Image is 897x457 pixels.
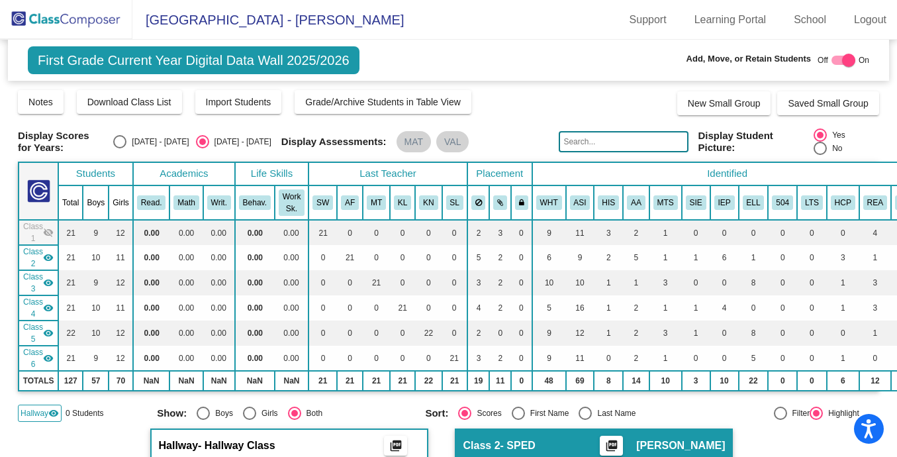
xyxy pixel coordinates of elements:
span: First Grade Current Year Digital Data Wall 2025/2026 [28,46,359,74]
td: NaN [275,371,308,391]
td: 0 [511,321,532,346]
button: LTS [801,195,823,210]
th: Academics [133,162,235,185]
input: Search... [559,131,688,152]
td: 0 [363,220,390,245]
td: Ashleigh Ferguson - SPED [19,245,58,270]
td: 0 [442,295,467,321]
button: MT [367,195,386,210]
td: 0 [308,270,337,295]
td: 12 [109,321,133,346]
td: 0.00 [169,321,203,346]
td: 0 [337,321,363,346]
td: 0 [797,295,827,321]
td: 0.00 [275,245,308,270]
td: TOTALS [19,371,58,391]
td: 0 [337,270,363,295]
td: 12 [109,270,133,295]
button: REA [863,195,887,210]
td: 1 [682,321,710,346]
td: 0.00 [203,245,235,270]
td: Kristin Niketic - EL [19,321,58,346]
button: KL [394,195,411,210]
td: 1 [682,245,710,270]
td: 0 [442,321,467,346]
td: 0.00 [275,270,308,295]
div: [DATE] - [DATE] [209,136,271,148]
td: 0 [363,321,390,346]
span: On [859,54,869,66]
td: 0 [489,321,511,346]
th: Last Teacher [308,162,467,185]
td: 21 [58,346,83,371]
a: School [783,9,837,30]
span: Class 2 [23,246,43,270]
td: 22 [415,371,442,391]
td: 0 [827,220,859,245]
td: 0 [390,245,415,270]
td: 1 [623,270,649,295]
td: 0.00 [133,220,170,245]
td: 0 [363,346,390,371]
td: 0 [739,220,769,245]
td: 0 [415,295,442,321]
button: AF [341,195,359,210]
div: [DATE] - [DATE] [126,136,189,148]
button: Behav. [239,195,271,210]
td: 3 [859,270,891,295]
th: Hispanic [594,185,623,220]
span: Import Students [206,97,271,107]
td: Shannon Walsh - AUT [19,220,58,245]
td: 1 [649,295,682,321]
td: 10 [566,270,594,295]
span: Class 6 [23,346,43,370]
td: 10 [83,295,109,321]
td: 1 [594,295,623,321]
td: 0.00 [203,295,235,321]
td: 0 [797,346,827,371]
th: African American [623,185,649,220]
td: 0 [390,321,415,346]
td: 21 [390,371,415,391]
td: 22 [58,321,83,346]
button: SL [446,195,463,210]
td: 0.00 [275,295,308,321]
td: 0.00 [203,346,235,371]
th: Individualized Education Plan [710,185,739,220]
td: NaN [169,371,203,391]
td: 5 [467,245,490,270]
mat-icon: visibility_off [43,227,54,238]
td: 0.00 [235,321,275,346]
span: New Small Group [688,98,761,109]
span: Grade/Archive Students in Table View [305,97,461,107]
td: 4 [710,295,739,321]
td: 5 [739,346,769,371]
td: 0 [308,245,337,270]
td: 0 [768,321,797,346]
td: 0.00 [133,295,170,321]
mat-radio-group: Select an option [814,128,879,155]
button: Print Students Details [600,436,623,456]
td: 0.00 [235,346,275,371]
td: 9 [566,245,594,270]
td: 0.00 [133,245,170,270]
button: ASI [570,195,590,210]
span: Display Assessments: [281,136,387,148]
span: Display Student Picture: [698,130,811,154]
td: 8 [739,270,769,295]
td: 0 [797,245,827,270]
td: 0 [511,245,532,270]
td: 12 [566,321,594,346]
button: KN [419,195,438,210]
th: Long-Term Sub [797,185,827,220]
th: MTSS Module [649,185,682,220]
button: ELL [743,195,765,210]
td: 2 [623,346,649,371]
td: 0.00 [203,220,235,245]
th: Sarah Lang [442,185,467,220]
th: Girls [109,185,133,220]
button: Writ. [207,195,231,210]
th: Students [58,162,133,185]
td: 0 [768,220,797,245]
td: 0 [739,295,769,321]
